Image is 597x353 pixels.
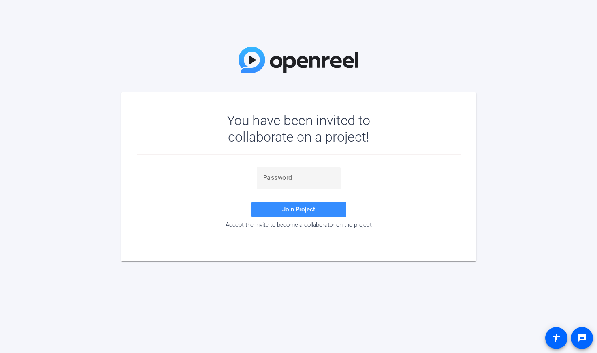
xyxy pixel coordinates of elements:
div: Accept the invite to become a collaborator on the project [137,221,461,228]
mat-icon: accessibility [552,333,561,343]
mat-icon: message [577,333,587,343]
span: Join Project [282,206,315,213]
input: Password [263,173,334,183]
button: Join Project [251,202,346,217]
img: OpenReel Logo [239,47,359,73]
div: You have been invited to collaborate on a project! [204,112,393,145]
